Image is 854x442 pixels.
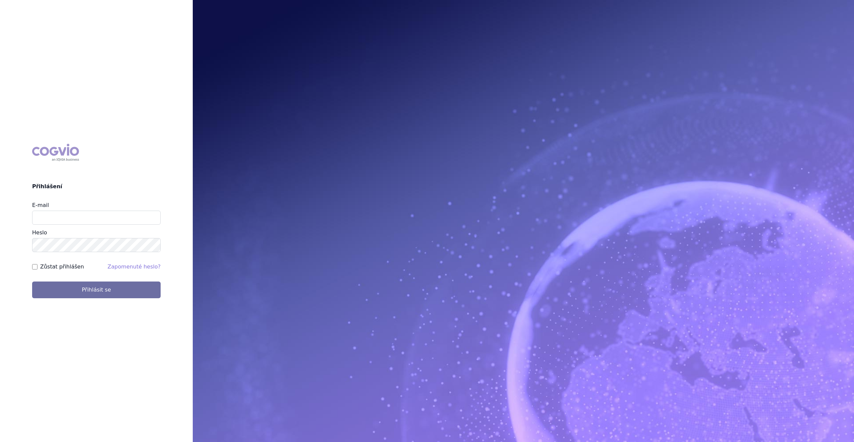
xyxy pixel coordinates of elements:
label: Zůstat přihlášen [40,263,84,271]
a: Zapomenuté heslo? [107,263,161,270]
div: COGVIO [32,144,79,161]
h2: Přihlášení [32,183,161,191]
button: Přihlásit se [32,282,161,298]
label: E-mail [32,202,49,208]
label: Heslo [32,229,47,236]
